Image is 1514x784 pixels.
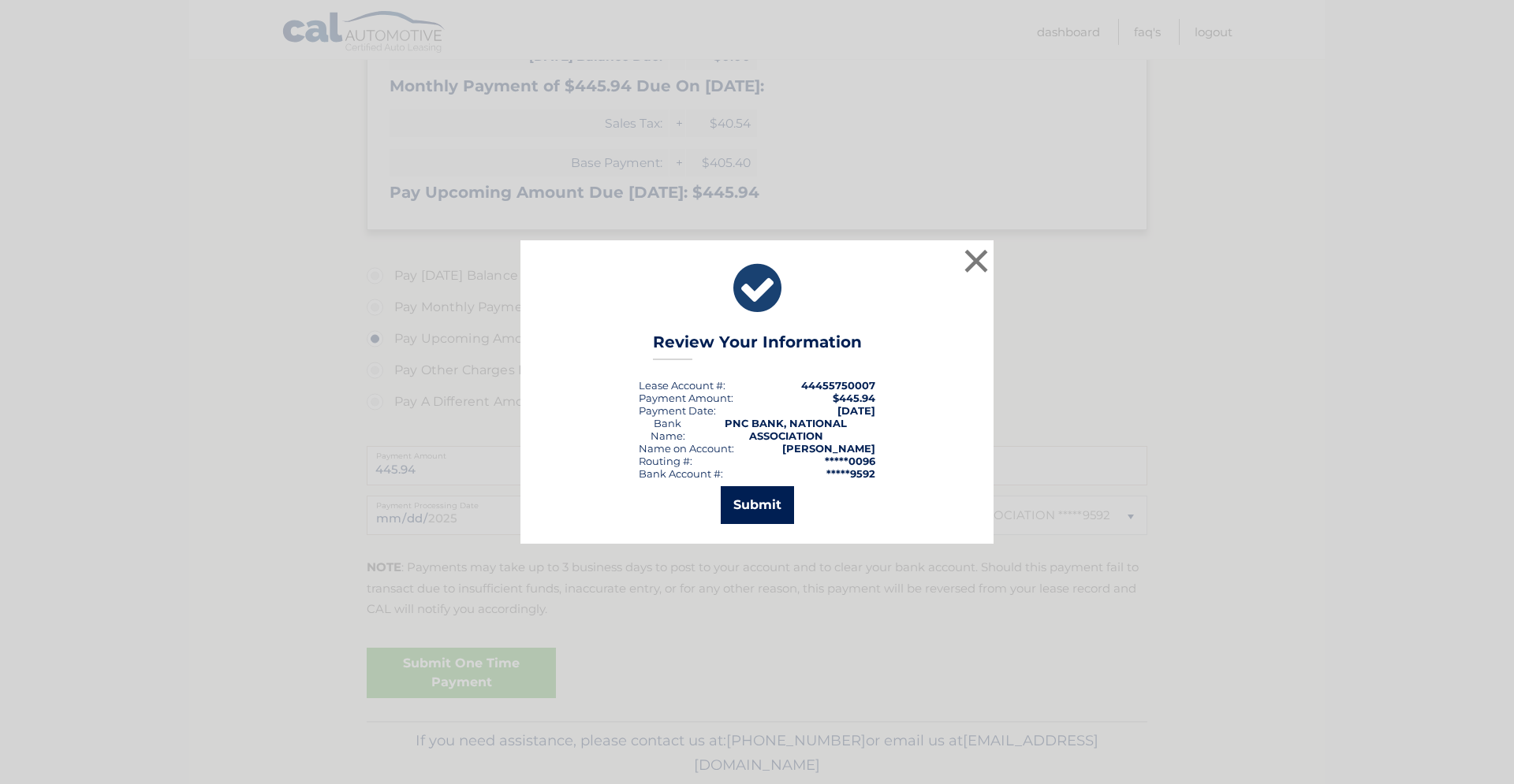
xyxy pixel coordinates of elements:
[639,404,714,417] span: Payment Date
[653,333,862,360] h3: Review Your Information
[639,417,696,442] div: Bank Name:
[721,486,794,524] button: Submit
[639,404,716,417] div: :
[782,442,875,455] strong: [PERSON_NAME]
[639,442,734,455] div: Name on Account:
[833,392,875,404] span: $445.94
[837,404,875,417] span: [DATE]
[639,467,723,480] div: Bank Account #:
[801,379,875,392] strong: 44455750007
[960,245,992,277] button: ×
[725,417,847,442] strong: PNC BANK, NATIONAL ASSOCIATION
[639,379,725,392] div: Lease Account #:
[639,455,692,467] div: Routing #:
[639,392,733,404] div: Payment Amount:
